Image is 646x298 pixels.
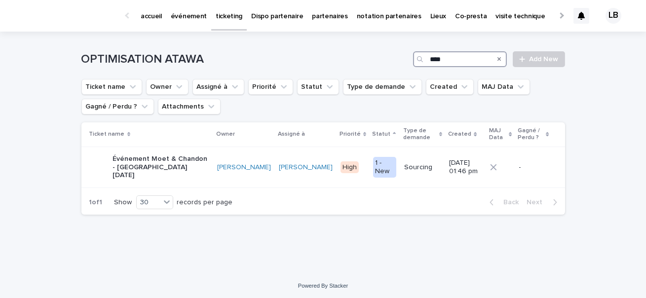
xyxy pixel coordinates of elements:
[340,129,361,140] p: Priorité
[158,99,221,114] button: Attachments
[177,198,233,207] p: records per page
[81,99,154,114] button: Gagné / Perdu ?
[606,8,621,24] div: LB
[498,199,519,206] span: Back
[482,198,523,207] button: Back
[217,163,271,172] a: [PERSON_NAME]
[448,129,471,140] p: Created
[403,125,437,144] p: Type de demande
[146,79,189,95] button: Owner
[518,125,544,144] p: Gagné / Perdu ?
[513,51,565,67] a: Add New
[519,163,549,172] p: -
[523,198,565,207] button: Next
[81,190,111,215] p: 1 of 1
[248,79,293,95] button: Priorité
[372,129,390,140] p: Statut
[413,51,507,67] input: Search
[341,161,359,174] div: High
[449,159,482,176] p: [DATE] 01:46 pm
[426,79,474,95] button: Created
[113,155,210,180] p: Événement Moet & Chandon - [GEOGRAPHIC_DATA] [DATE]
[530,56,559,63] span: Add New
[297,79,339,95] button: Statut
[279,163,333,172] a: [PERSON_NAME]
[89,129,125,140] p: Ticket name
[114,198,132,207] p: Show
[137,197,160,208] div: 30
[81,52,410,67] h1: OPTIMISATION ATAWA
[81,147,565,187] tr: Événement Moet & Chandon - [GEOGRAPHIC_DATA] [DATE][PERSON_NAME] [PERSON_NAME] High1 - NewSourcin...
[404,163,441,172] p: Sourcing
[478,79,530,95] button: MAJ Data
[489,125,506,144] p: MAJ Data
[81,79,142,95] button: Ticket name
[373,157,396,178] div: 1 - New
[343,79,422,95] button: Type de demande
[298,283,348,289] a: Powered By Stacker
[527,199,549,206] span: Next
[216,129,235,140] p: Owner
[278,129,305,140] p: Assigné à
[192,79,244,95] button: Assigné à
[20,6,115,26] img: Ls34BcGeRexTGTNfXpUC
